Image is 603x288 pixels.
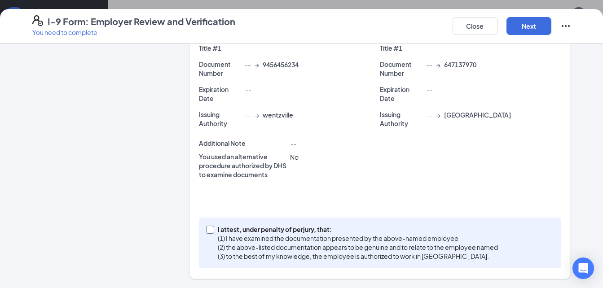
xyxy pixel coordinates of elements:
[32,28,235,37] p: You need to complete
[263,110,293,119] span: wentzville
[436,60,440,69] span: →
[199,139,287,148] p: Additional Note
[245,86,251,94] span: --
[380,60,423,78] p: Document Number
[560,21,571,31] svg: Ellipses
[380,110,423,128] p: Issuing Authority
[426,60,432,69] span: --
[255,60,259,69] span: →
[218,243,498,252] p: (2) the above-listed documentation appears to be genuine and to relate to the employee named
[199,85,242,103] p: Expiration Date
[48,15,235,28] h4: I-9 Form: Employer Review and Verification
[290,140,296,148] span: --
[444,110,511,119] span: [GEOGRAPHIC_DATA]
[426,86,432,94] span: --
[263,60,299,69] span: 9456456234
[380,85,423,103] p: Expiration Date
[572,257,594,279] div: Open Intercom Messenger
[199,60,242,78] p: Document Number
[199,110,242,128] p: Issuing Authority
[218,225,498,234] p: I attest, under penalty of perjury, that:
[255,110,259,119] span: →
[32,15,43,26] svg: FormI9EVerifyIcon
[218,252,498,261] p: (3) to the best of my knowledge, the employee is authorized to work in [GEOGRAPHIC_DATA].
[453,17,497,35] button: Close
[436,110,440,119] span: →
[290,153,299,161] span: No
[506,17,551,35] button: Next
[245,60,251,69] span: --
[218,234,498,243] p: (1) I have examined the documentation presented by the above-named employee
[245,110,251,119] span: --
[426,110,432,119] span: --
[444,60,476,69] span: 647137970
[199,152,287,179] p: You used an alternative procedure authorized by DHS to examine documents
